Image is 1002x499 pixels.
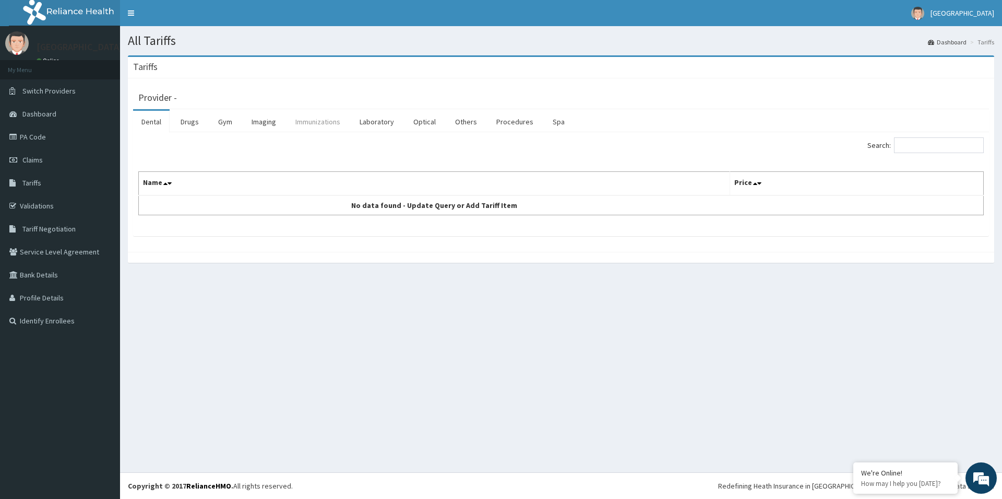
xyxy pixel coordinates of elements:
p: How may I help you today? [861,479,950,488]
li: Tariffs [968,38,994,47]
a: Procedures [488,111,542,133]
td: No data found - Update Query or Add Tariff Item [139,195,730,215]
div: We're Online! [861,468,950,478]
a: Online [37,57,62,64]
a: Laboratory [351,111,402,133]
label: Search: [867,137,984,153]
a: Others [447,111,485,133]
h3: Tariffs [133,62,158,72]
a: Optical [405,111,444,133]
span: Claims [22,155,43,165]
footer: All rights reserved. [120,472,1002,499]
th: Name [139,172,730,196]
a: Immunizations [287,111,349,133]
img: User Image [911,7,924,20]
a: RelianceHMO [186,481,231,491]
span: Tariff Negotiation [22,224,76,234]
a: Dental [133,111,170,133]
span: [GEOGRAPHIC_DATA] [931,8,994,18]
a: Imaging [243,111,284,133]
a: Spa [544,111,573,133]
p: [GEOGRAPHIC_DATA] [37,42,123,52]
a: Drugs [172,111,207,133]
h3: Provider - [138,93,177,102]
span: Tariffs [22,178,41,188]
span: Switch Providers [22,86,76,96]
strong: Copyright © 2017 . [128,481,233,491]
h1: All Tariffs [128,34,994,48]
th: Price [730,172,984,196]
a: Dashboard [928,38,967,47]
img: User Image [5,31,29,55]
div: Redefining Heath Insurance in [GEOGRAPHIC_DATA] using Telemedicine and Data Science! [718,481,994,491]
input: Search: [894,137,984,153]
a: Gym [210,111,241,133]
span: Dashboard [22,109,56,119]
